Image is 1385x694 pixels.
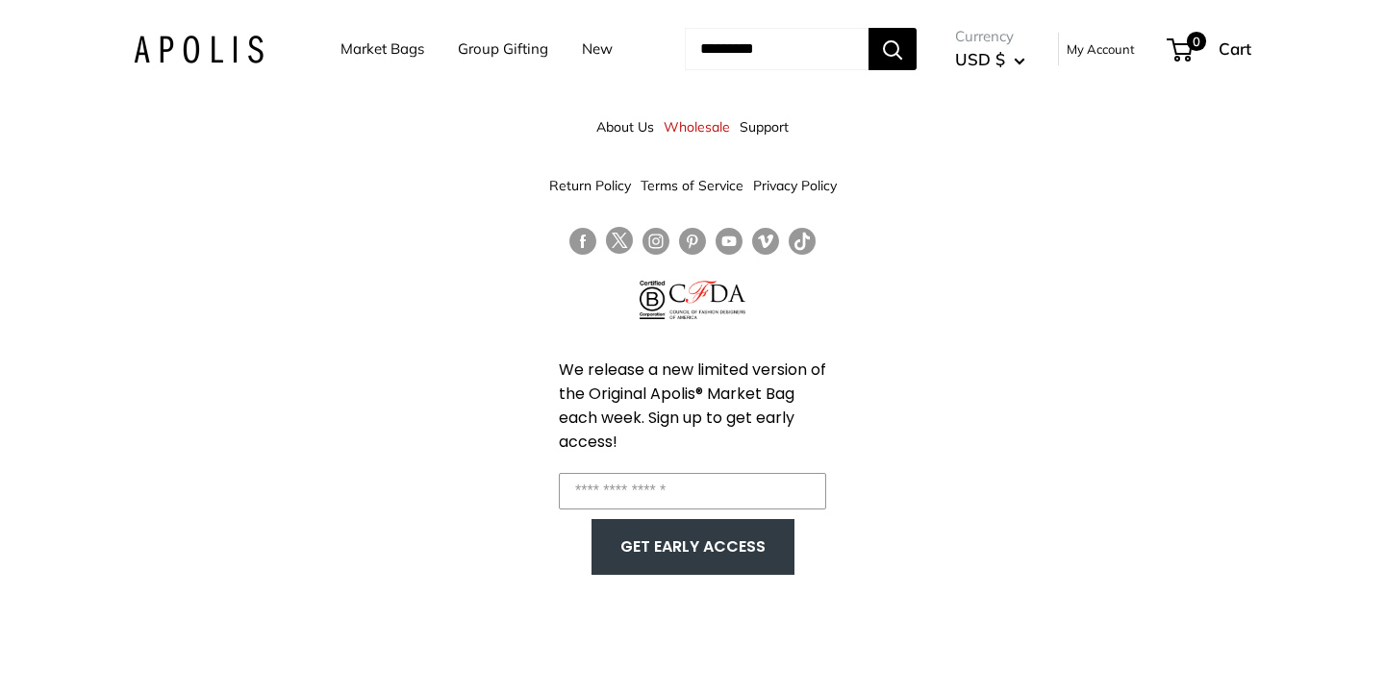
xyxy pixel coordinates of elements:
[716,227,743,255] a: Follow us on YouTube
[340,36,424,62] a: Market Bags
[134,36,264,63] img: Apolis
[640,281,666,319] img: Certified B Corporation
[1169,34,1251,64] a: 0 Cart
[1067,37,1135,61] a: My Account
[753,168,837,203] a: Privacy Policy
[606,227,633,261] a: Follow us on Twitter
[549,168,631,203] a: Return Policy
[679,227,706,255] a: Follow us on Pinterest
[569,227,596,255] a: Follow us on Facebook
[740,110,789,144] a: Support
[1219,38,1251,59] span: Cart
[869,28,917,70] button: Search
[559,359,826,453] span: We release a new limited version of the Original Apolis® Market Bag each week. Sign up to get ear...
[641,168,743,203] a: Terms of Service
[955,44,1025,75] button: USD $
[458,36,548,62] a: Group Gifting
[642,227,669,255] a: Follow us on Instagram
[1187,32,1206,51] span: 0
[669,281,745,319] img: Council of Fashion Designers of America Member
[596,110,654,144] a: About Us
[664,110,730,144] a: Wholesale
[685,28,869,70] input: Search...
[559,473,826,509] input: Enter your email
[752,227,779,255] a: Follow us on Vimeo
[789,227,816,255] a: Follow us on Tumblr
[611,529,775,565] button: GET EARLY ACCESS
[955,23,1025,50] span: Currency
[955,49,1005,69] span: USD $
[582,36,613,62] a: New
